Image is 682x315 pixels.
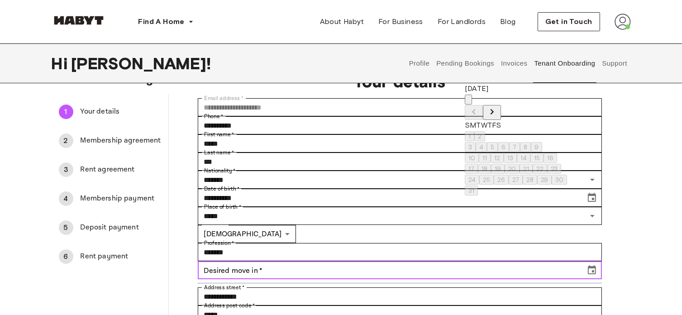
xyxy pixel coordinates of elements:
span: [PERSON_NAME] ! [71,54,211,73]
div: Address street [198,287,602,305]
span: Find A Home [138,16,185,27]
button: 22 [533,164,547,174]
button: 7 [509,142,520,152]
span: Wednesday [481,121,487,129]
div: 3Rent agreement [52,159,168,181]
div: 4 [59,191,73,206]
button: 13 [504,153,517,163]
label: Nationality [204,167,236,175]
button: 4 [476,142,487,152]
div: Email address [198,98,602,116]
button: 25 [479,175,494,185]
div: user profile tabs [405,43,630,83]
button: 8 [520,142,531,152]
button: Choose date [583,261,601,279]
span: Your details [81,106,161,117]
div: 5 [59,220,73,235]
button: 15 [530,153,544,163]
button: 12 [491,153,504,163]
img: Habyt [52,16,106,25]
span: For Landlords [438,16,486,27]
span: Saturday [496,121,501,129]
div: Profession [198,243,602,261]
a: For Landlords [430,13,493,31]
button: 3 [465,142,476,152]
button: 11 [479,153,491,163]
button: 2 [474,131,485,141]
div: First name [198,134,602,153]
button: 21 [520,164,533,174]
img: avatar [615,14,631,30]
button: 1 [465,131,474,141]
span: About Habyt [320,16,364,27]
span: Rent agreement [81,164,161,175]
label: Address street [204,283,245,291]
span: Friday [492,121,496,129]
div: [DATE] [465,83,567,94]
div: [DEMOGRAPHIC_DATA] [198,225,296,243]
span: Get in Touch [545,16,592,27]
span: Blog [500,16,516,27]
button: 30 [552,175,567,185]
div: 6Rent payment [52,246,168,267]
button: 28 [523,175,537,185]
a: For Business [371,13,430,31]
button: Pending Bookings [435,43,496,83]
span: Thursday [487,121,492,129]
span: Hi [52,54,71,73]
button: 14 [517,153,530,163]
div: 5Deposit payment [52,217,168,239]
button: Open [586,210,599,222]
div: 6 [59,249,73,264]
button: Invoices [500,43,529,83]
button: Get in Touch [538,12,600,31]
span: Your details [198,72,602,91]
div: 2 [59,134,73,148]
div: 1Your details [52,101,168,123]
span: Tuesday [477,121,481,129]
span: Membership agreement [81,135,161,146]
a: About Habyt [313,13,371,31]
button: 18 [478,164,491,174]
label: Date of birth [204,185,239,193]
button: 20 [505,164,520,174]
label: Phone [204,112,224,120]
span: Membership payment [81,193,161,204]
button: Find A Home [131,13,201,31]
button: Support [601,43,629,83]
label: Last name [204,148,234,157]
span: Monday [470,121,476,129]
div: Last name [198,153,602,171]
button: 16 [544,153,557,163]
span: Deposit payment [81,222,161,233]
a: Blog [493,13,523,31]
button: Choose date, selected date is Jan 23, 2004 [583,189,601,207]
button: Previous month [465,105,483,120]
div: 1 [59,105,73,119]
span: For Business [378,16,423,27]
button: Next month [483,105,501,120]
label: First name [204,130,234,138]
button: 17 [465,164,478,174]
div: 4Membership payment [52,188,168,210]
button: 10 [465,153,479,163]
button: calendar view is open, switch to year view [465,95,472,105]
button: Tenant Onboarding [533,43,596,83]
button: 26 [494,175,509,185]
div: 2Membership agreement [52,130,168,152]
button: 19 [491,164,505,174]
button: 6 [498,142,509,152]
label: Address post code [204,301,255,310]
button: Profile [408,43,431,83]
button: 31 [465,186,478,196]
button: 23 [547,164,561,174]
button: 24 [465,175,479,185]
button: Open [586,173,599,186]
button: 27 [509,175,523,185]
button: 29 [537,175,552,185]
button: 5 [487,142,498,152]
label: Email address [204,94,243,102]
label: Profession [204,239,234,247]
div: 3 [59,162,73,177]
span: Rent payment [81,251,161,262]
